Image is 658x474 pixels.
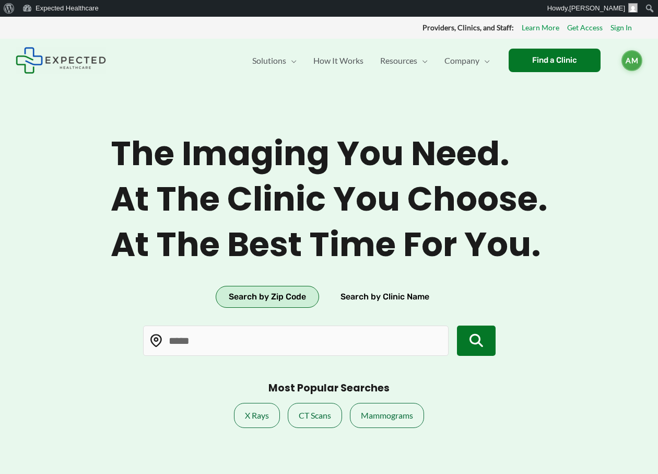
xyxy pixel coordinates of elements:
[436,42,498,79] a: CompanyMenu Toggle
[244,42,305,79] a: SolutionsMenu Toggle
[479,42,490,79] span: Menu Toggle
[216,286,319,308] button: Search by Zip Code
[509,49,601,72] a: Find a Clinic
[305,42,372,79] a: How It Works
[244,42,498,79] nav: Primary Site Navigation
[621,50,642,71] a: AM
[286,42,297,79] span: Menu Toggle
[380,42,417,79] span: Resources
[417,42,428,79] span: Menu Toggle
[372,42,436,79] a: ResourcesMenu Toggle
[422,23,514,32] strong: Providers, Clinics, and Staff:
[444,42,479,79] span: Company
[569,4,625,12] span: [PERSON_NAME]
[327,286,442,308] button: Search by Clinic Name
[567,21,603,34] a: Get Access
[288,403,342,428] a: CT Scans
[234,403,280,428] a: X Rays
[111,134,548,174] span: The imaging you need.
[252,42,286,79] span: Solutions
[313,42,363,79] span: How It Works
[268,382,390,395] h3: Most Popular Searches
[149,334,163,348] img: Location pin
[522,21,559,34] a: Learn More
[350,403,424,428] a: Mammograms
[610,21,632,34] a: Sign In
[111,179,548,219] span: At the clinic you choose.
[111,225,548,265] span: At the best time for you.
[16,47,106,74] img: Expected Healthcare Logo - side, dark font, small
